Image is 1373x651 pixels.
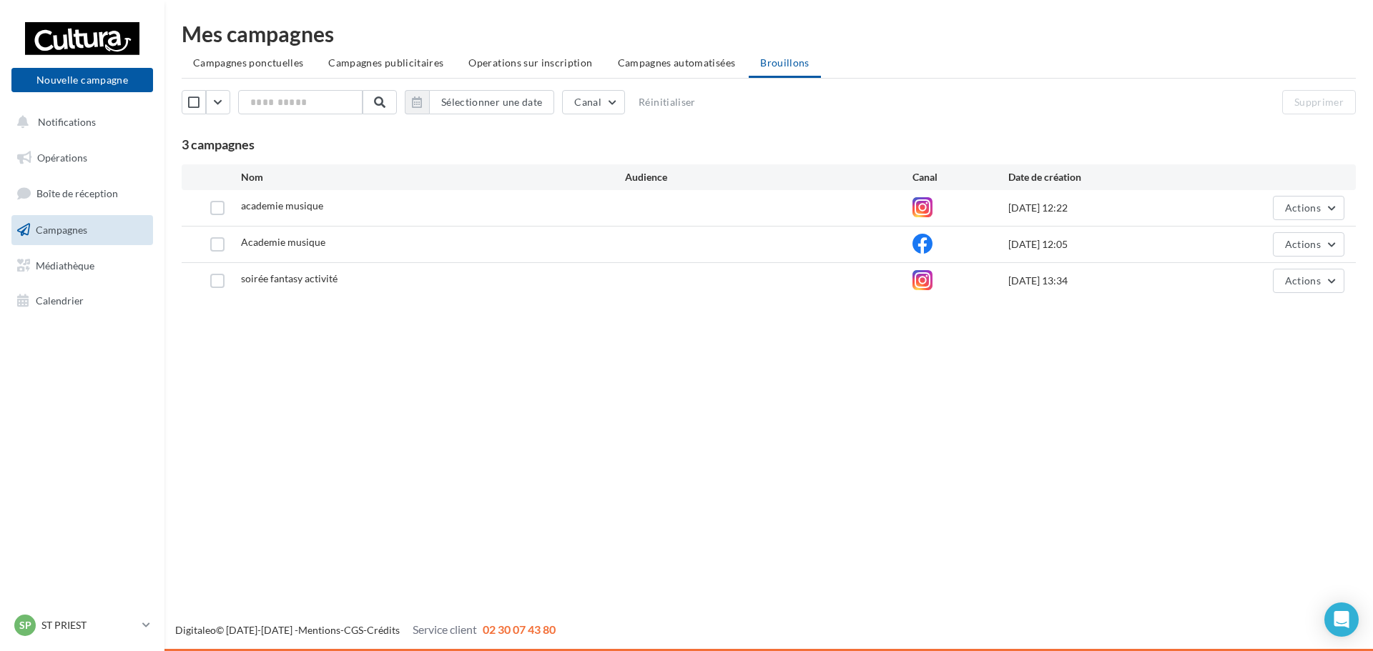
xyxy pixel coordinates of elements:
[175,624,216,636] a: Digitaleo
[241,199,323,212] span: academie musique
[9,107,150,137] button: Notifications
[1008,237,1200,252] div: [DATE] 12:05
[405,90,554,114] button: Sélectionner une date
[1273,232,1344,257] button: Actions
[9,286,156,316] a: Calendrier
[182,23,1356,44] div: Mes campagnes
[36,259,94,271] span: Médiathèque
[9,143,156,173] a: Opérations
[9,178,156,209] a: Boîte de réception
[912,170,1008,184] div: Canal
[298,624,340,636] a: Mentions
[182,136,255,152] span: 3 campagnes
[429,90,554,114] button: Sélectionner une date
[1324,602,1359,637] div: Open Intercom Messenger
[1273,196,1344,220] button: Actions
[36,224,87,236] span: Campagnes
[11,612,153,639] a: SP ST PRIEST
[36,294,84,307] span: Calendrier
[633,94,702,111] button: Réinitialiser
[367,624,400,636] a: Crédits
[9,251,156,281] a: Médiathèque
[41,618,137,632] p: ST PRIEST
[468,56,592,69] span: Operations sur inscription
[11,68,153,92] button: Nouvelle campagne
[1285,274,1321,287] span: Actions
[618,56,736,69] span: Campagnes automatisées
[1285,202,1321,214] span: Actions
[413,622,477,636] span: Service client
[483,622,556,636] span: 02 30 07 43 80
[344,624,363,636] a: CGS
[1285,238,1321,250] span: Actions
[241,272,338,284] span: soirée fantasy activité
[241,170,625,184] div: Nom
[562,90,625,114] button: Canal
[1008,274,1200,288] div: [DATE] 13:34
[625,170,913,184] div: Audience
[328,56,443,69] span: Campagnes publicitaires
[1008,170,1200,184] div: Date de création
[37,151,87,164] span: Opérations
[36,187,118,199] span: Boîte de réception
[19,618,31,632] span: SP
[1008,201,1200,215] div: [DATE] 12:22
[1273,269,1344,293] button: Actions
[175,624,556,636] span: © [DATE]-[DATE] - - -
[38,116,96,128] span: Notifications
[9,215,156,245] a: Campagnes
[193,56,303,69] span: Campagnes ponctuelles
[1282,90,1356,114] button: Supprimer
[241,236,325,248] span: Academie musique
